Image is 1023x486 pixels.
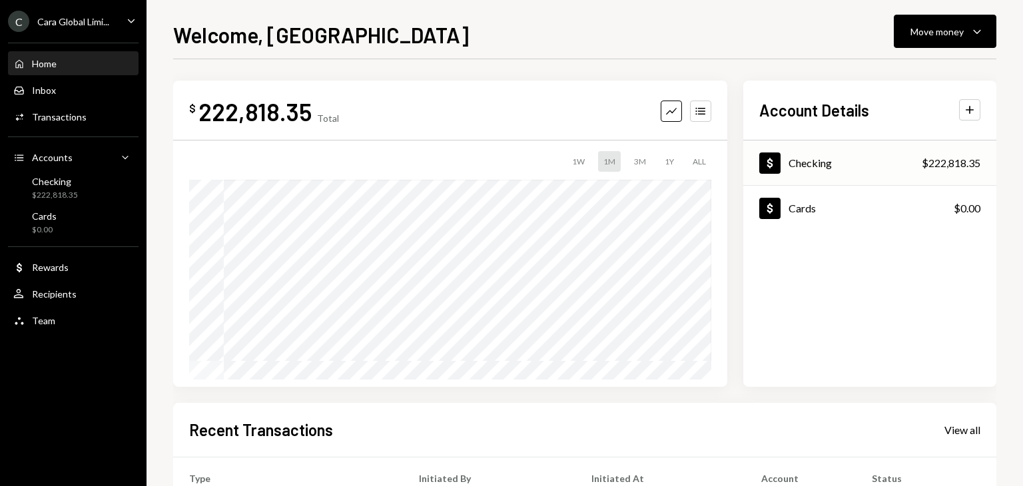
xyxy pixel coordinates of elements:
a: Cards$0.00 [8,206,139,238]
div: Home [32,58,57,69]
a: Rewards [8,255,139,279]
a: Team [8,308,139,332]
div: Cards [32,210,57,222]
div: $222,818.35 [922,155,980,171]
div: Rewards [32,262,69,273]
div: Checking [789,156,832,169]
div: 1Y [659,151,679,172]
div: $0.00 [954,200,980,216]
a: Checking$222,818.35 [743,140,996,185]
div: Checking [32,176,78,187]
a: Accounts [8,145,139,169]
div: Accounts [32,152,73,163]
a: Home [8,51,139,75]
div: Team [32,315,55,326]
div: 1M [598,151,621,172]
div: Move money [910,25,964,39]
div: Transactions [32,111,87,122]
div: ALL [687,151,711,172]
div: View all [944,423,980,437]
div: 3M [629,151,651,172]
a: Cards$0.00 [743,186,996,230]
h1: Welcome, [GEOGRAPHIC_DATA] [173,21,469,48]
div: $ [189,102,196,115]
div: Recipients [32,288,77,300]
a: Inbox [8,78,139,102]
div: 1W [567,151,590,172]
button: Move money [894,15,996,48]
div: C [8,11,29,32]
div: Total [317,113,339,124]
a: Checking$222,818.35 [8,172,139,204]
h2: Recent Transactions [189,419,333,441]
h2: Account Details [759,99,869,121]
a: Recipients [8,282,139,306]
div: $0.00 [32,224,57,236]
div: Inbox [32,85,56,96]
div: $222,818.35 [32,190,78,201]
div: Cara Global Limi... [37,16,109,27]
div: Cards [789,202,816,214]
div: 222,818.35 [198,97,312,126]
a: Transactions [8,105,139,128]
a: View all [944,422,980,437]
